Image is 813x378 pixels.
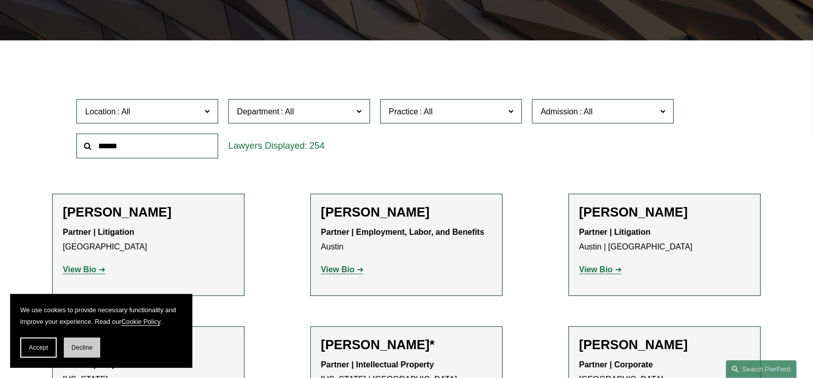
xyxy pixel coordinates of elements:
[321,265,354,274] strong: View Bio
[579,204,750,220] h2: [PERSON_NAME]
[579,337,750,353] h2: [PERSON_NAME]
[309,141,324,151] span: 254
[63,265,96,274] strong: View Bio
[321,265,363,274] a: View Bio
[63,228,134,236] strong: Partner | Litigation
[121,318,160,325] a: Cookie Policy
[29,344,48,351] span: Accept
[726,360,797,378] a: Search this site
[579,265,622,274] a: View Bio
[20,304,182,327] p: We use cookies to provide necessary functionality and improve your experience. Read our .
[10,294,192,368] section: Cookie banner
[321,337,492,353] h2: [PERSON_NAME]*
[71,344,93,351] span: Decline
[321,225,492,255] p: Austin
[237,107,279,116] span: Department
[20,338,57,358] button: Accept
[321,360,434,369] strong: Partner | Intellectual Property
[321,204,492,220] h2: [PERSON_NAME]
[579,225,750,255] p: Austin | [GEOGRAPHIC_DATA]
[64,338,100,358] button: Decline
[85,107,116,116] span: Location
[63,265,105,274] a: View Bio
[579,265,613,274] strong: View Bio
[389,107,418,116] span: Practice
[63,225,234,255] p: [GEOGRAPHIC_DATA]
[63,360,137,369] strong: Partner | Corporate
[63,204,234,220] h2: [PERSON_NAME]
[321,228,484,236] strong: Partner | Employment, Labor, and Benefits
[541,107,578,116] span: Admission
[579,228,651,236] strong: Partner | Litigation
[579,360,653,369] strong: Partner | Corporate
